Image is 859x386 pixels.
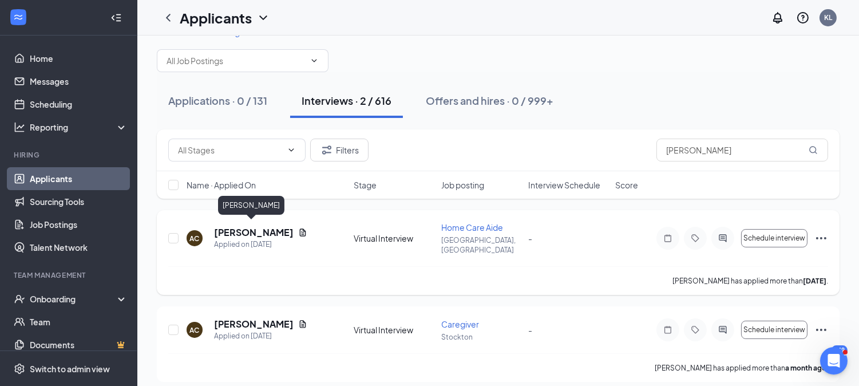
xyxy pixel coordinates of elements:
[168,93,267,108] div: Applications · 0 / 131
[30,70,128,93] a: Messages
[661,325,675,334] svg: Note
[190,234,200,243] div: AC
[167,54,305,67] input: All Job Postings
[803,277,826,285] b: [DATE]
[214,226,294,239] h5: [PERSON_NAME]
[14,270,125,280] div: Team Management
[655,363,828,373] p: [PERSON_NAME] has applied more than .
[187,179,256,191] span: Name · Applied On
[824,13,832,22] div: KL
[214,239,307,250] div: Applied on [DATE]
[716,325,730,334] svg: ActiveChat
[743,234,805,242] span: Schedule interview
[354,179,377,191] span: Stage
[310,56,319,65] svg: ChevronDown
[528,233,532,243] span: -
[528,325,532,335] span: -
[441,179,484,191] span: Job posting
[820,347,848,375] iframe: Intercom live chat
[814,231,828,245] svg: Ellipses
[30,293,118,305] div: Onboarding
[741,321,807,339] button: Schedule interview
[441,235,521,255] p: [GEOGRAPHIC_DATA], [GEOGRAPHIC_DATA]
[656,139,828,162] input: Search in interviews
[30,310,128,333] a: Team
[30,190,128,213] a: Sourcing Tools
[30,236,128,259] a: Talent Network
[298,320,307,329] svg: Document
[214,330,307,342] div: Applied on [DATE]
[214,318,294,330] h5: [PERSON_NAME]
[354,233,434,244] div: Virtual Interview
[218,196,284,215] div: [PERSON_NAME]
[30,47,128,70] a: Home
[741,229,807,247] button: Schedule interview
[30,93,128,116] a: Scheduling
[178,144,282,156] input: All Stages
[716,234,730,243] svg: ActiveChat
[256,11,270,25] svg: ChevronDown
[190,325,200,335] div: AC
[785,364,826,372] b: a month ago
[354,324,434,336] div: Virtual Interview
[30,121,128,133] div: Reporting
[310,139,369,162] button: Filter Filters
[302,93,391,108] div: Interviews · 2 / 616
[796,11,810,25] svg: QuestionInfo
[320,143,334,157] svg: Filter
[743,326,805,334] span: Schedule interview
[441,222,503,233] span: Home Care Aide
[426,93,553,108] div: Offers and hires · 0 / 999+
[14,363,25,375] svg: Settings
[180,8,252,27] h1: Applicants
[441,332,521,342] p: Stockton
[832,345,848,355] div: 349
[771,11,785,25] svg: Notifications
[30,213,128,236] a: Job Postings
[672,276,828,286] p: [PERSON_NAME] has applied more than .
[298,228,307,237] svg: Document
[14,150,125,160] div: Hiring
[528,179,600,191] span: Interview Schedule
[110,12,122,23] svg: Collapse
[14,121,25,133] svg: Analysis
[30,363,110,375] div: Switch to admin view
[688,234,702,243] svg: Tag
[814,323,828,337] svg: Ellipses
[14,293,25,305] svg: UserCheck
[441,319,479,329] span: Caregiver
[13,11,24,23] svg: WorkstreamLogo
[161,11,175,25] svg: ChevronLeft
[287,145,296,155] svg: ChevronDown
[615,179,638,191] span: Score
[30,167,128,190] a: Applicants
[688,325,702,334] svg: Tag
[661,234,675,243] svg: Note
[30,333,128,356] a: DocumentsCrown
[809,145,818,155] svg: MagnifyingGlass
